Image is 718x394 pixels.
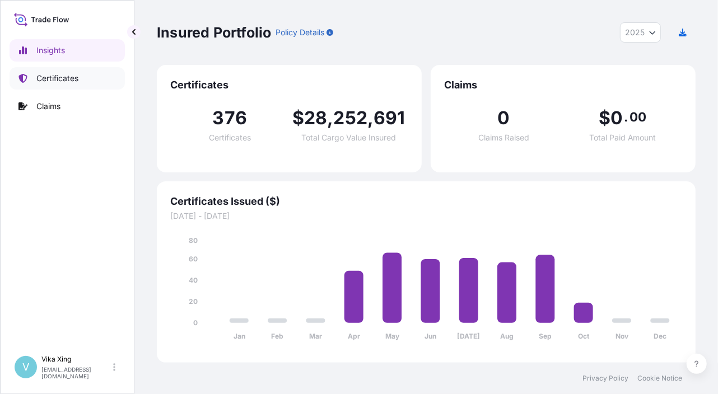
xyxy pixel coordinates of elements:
a: Cookie Notice [637,374,682,383]
span: 00 [630,112,646,121]
p: Claims [36,101,60,112]
span: 691 [374,109,405,127]
tspan: Aug [501,332,514,341]
p: Vika Xing [41,355,111,364]
span: Claims [444,78,682,92]
button: Year Selector [620,22,661,43]
tspan: [DATE] [458,332,481,341]
a: Certificates [10,67,125,90]
tspan: Oct [578,332,590,341]
p: Insights [36,45,65,56]
p: Insured Portfolio [157,24,271,41]
tspan: Apr [348,332,360,341]
p: [EMAIL_ADDRESS][DOMAIN_NAME] [41,366,111,379]
tspan: Jun [425,332,436,341]
span: 252 [333,109,367,127]
span: Claims Raised [478,134,529,142]
tspan: 60 [189,255,198,263]
tspan: 20 [189,297,198,306]
tspan: May [385,332,400,341]
span: 0 [497,109,510,127]
span: Total Cargo Value Insured [301,134,396,142]
span: . [624,112,628,121]
tspan: Jan [234,332,245,341]
a: Insights [10,39,125,62]
span: Certificates [170,78,408,92]
span: Total Paid Amount [589,134,656,142]
tspan: 80 [189,236,198,245]
tspan: 40 [189,276,198,284]
span: $ [292,109,304,127]
span: 2025 [625,27,645,38]
span: $ [599,109,610,127]
tspan: Nov [616,332,629,341]
span: Certificates Issued ($) [170,195,682,208]
span: [DATE] - [DATE] [170,210,682,222]
span: 0 [610,109,623,127]
p: Policy Details [276,27,324,38]
tspan: Dec [654,332,666,341]
tspan: Sep [539,332,552,341]
span: 376 [212,109,247,127]
span: , [367,109,374,127]
tspan: Feb [272,332,284,341]
tspan: 0 [193,318,198,327]
tspan: Mar [309,332,322,341]
a: Privacy Policy [582,374,628,383]
span: Certificates [209,134,251,142]
a: Claims [10,95,125,118]
span: , [327,109,333,127]
span: 28 [304,109,327,127]
span: V [22,362,29,373]
p: Certificates [36,73,78,84]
